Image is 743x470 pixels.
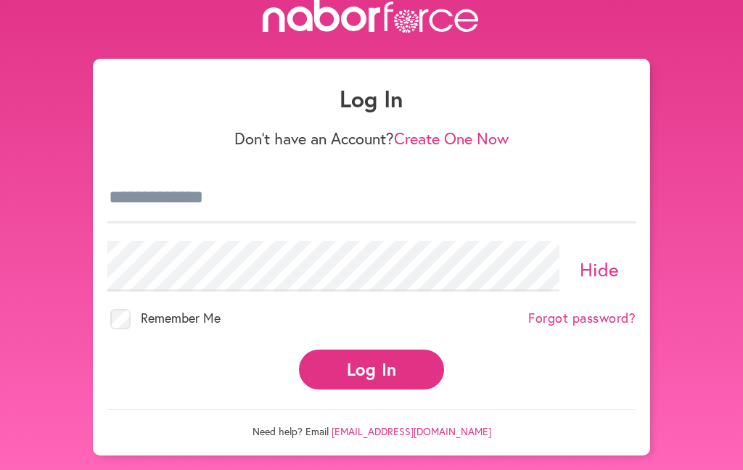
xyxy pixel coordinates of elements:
[141,309,221,326] span: Remember Me
[107,85,636,112] h1: Log In
[580,257,620,281] a: Hide
[107,409,636,438] p: Need help? Email
[299,350,444,389] button: Log In
[332,424,491,438] a: [EMAIL_ADDRESS][DOMAIN_NAME]
[107,129,636,148] p: Don't have an Account?
[394,128,509,149] a: Create One Now
[528,310,636,326] a: Forgot password?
